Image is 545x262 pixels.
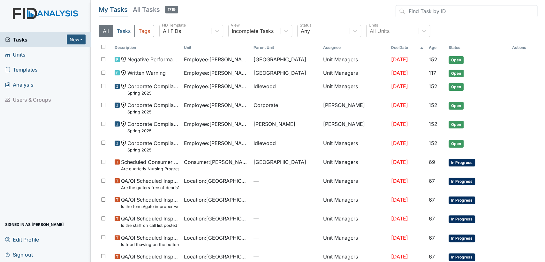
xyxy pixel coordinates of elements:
span: [DATE] [391,56,408,63]
span: Location : [GEOGRAPHIC_DATA] [184,177,248,185]
span: — [254,177,318,185]
span: Templates [5,65,38,74]
span: 67 [429,178,435,184]
span: Location : [GEOGRAPHIC_DATA] [184,215,248,222]
span: QA/QI Scheduled Inspection Are the gutters free of debris? [121,177,179,191]
span: Signed in as [PERSON_NAME] [5,220,64,229]
div: All FIDs [163,27,181,35]
td: Unit Managers [321,174,389,193]
span: [DATE] [391,235,408,241]
span: Employee : [PERSON_NAME] [184,120,248,128]
th: Toggle SortBy [112,42,182,53]
span: Employee : [PERSON_NAME] [184,139,248,147]
span: Employee : [PERSON_NAME] [184,69,248,77]
th: Toggle SortBy [181,42,251,53]
th: Toggle SortBy [251,42,321,53]
span: Open [449,140,464,148]
span: Location : [GEOGRAPHIC_DATA] [184,234,248,242]
small: Is the staff on call list posted with staff telephone numbers? [121,222,179,228]
small: Spring 2025 [127,128,179,134]
span: Open [449,56,464,64]
button: Tags [134,25,154,37]
a: Tasks [5,36,67,43]
span: Written Warning [127,69,166,77]
span: Corporate Compliance Spring 2025 [127,120,179,134]
h5: All Tasks [133,5,178,14]
span: In Progress [449,235,475,242]
span: 152 [429,140,437,146]
span: [DATE] [391,102,408,108]
span: 1719 [165,6,178,13]
span: Employee : [PERSON_NAME], Janical [184,82,248,90]
div: Any [301,27,310,35]
td: Unit Managers [321,53,389,66]
small: Is food thawing on the bottom shelf of the refrigerator within another container? [121,242,179,248]
small: Spring 2025 [127,147,179,153]
span: Idlewood [254,82,276,90]
span: — [254,196,318,204]
span: [PERSON_NAME] [254,120,295,128]
small: Spring 2025 [127,109,179,115]
span: [DATE] [391,121,408,127]
th: Assignee [321,42,389,53]
span: Location : [GEOGRAPHIC_DATA] [184,196,248,204]
span: Negative Performance Review [127,56,179,63]
span: [GEOGRAPHIC_DATA] [254,56,306,63]
span: In Progress [449,178,475,185]
span: Edit Profile [5,235,39,244]
span: Sign out [5,250,33,259]
div: Incomplete Tasks [232,27,274,35]
span: [DATE] [391,83,408,89]
span: 152 [429,83,437,89]
td: Unit Managers [321,66,389,80]
span: In Progress [449,159,475,166]
span: 152 [429,102,437,108]
span: — [254,253,318,260]
span: 67 [429,235,435,241]
td: Unit Managers [321,80,389,99]
small: Spring 2025 [127,90,179,96]
span: [DATE] [391,159,408,165]
span: 69 [429,159,435,165]
span: [DATE] [391,253,408,260]
span: Corporate [254,101,278,109]
span: Corporate Compliance Spring 2025 [127,101,179,115]
span: 67 [429,196,435,203]
span: 152 [429,121,437,127]
span: Units [5,50,26,59]
span: 67 [429,215,435,222]
span: [GEOGRAPHIC_DATA] [254,158,306,166]
span: Open [449,83,464,91]
span: QA/QI Scheduled Inspection Is food thawing on the bottom shelf of the refrigerator within another... [121,234,179,248]
span: — [254,215,318,222]
span: [DATE] [391,178,408,184]
small: Are quarterly Nursing Progress Notes/Visual Assessments completed by the end of the month followi... [121,166,179,172]
td: Unit Managers [321,193,389,212]
span: Open [449,70,464,77]
small: Is the fence/gate in proper working condition? [121,204,179,210]
button: New [67,35,86,44]
td: [PERSON_NAME] [321,118,389,136]
button: Tasks [113,25,135,37]
input: Toggle All Rows Selected [101,45,105,49]
th: Actions [510,42,537,53]
input: Find Task by ID [396,5,537,17]
td: Unit Managers [321,137,389,156]
span: In Progress [449,253,475,261]
span: Employee : [PERSON_NAME] [184,56,248,63]
span: Consumer : [PERSON_NAME] [184,158,248,166]
span: QA/QI Scheduled Inspection Is the fence/gate in proper working condition? [121,196,179,210]
div: All Units [370,27,390,35]
span: [DATE] [391,215,408,222]
td: Unit Managers [321,231,389,250]
span: Open [449,102,464,110]
span: [DATE] [391,196,408,203]
span: In Progress [449,196,475,204]
span: Corporate Compliance Spring 2025 [127,139,179,153]
div: Type filter [99,25,154,37]
span: Idlewood [254,139,276,147]
span: [DATE] [391,140,408,146]
td: Unit Managers [321,156,389,174]
button: All [99,25,113,37]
